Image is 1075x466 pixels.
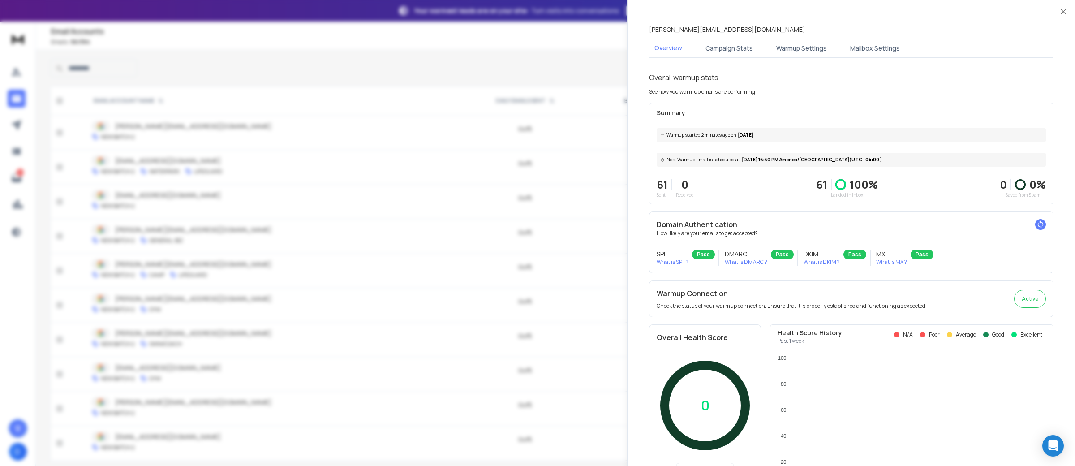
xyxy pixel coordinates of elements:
h3: DKIM [804,250,840,259]
button: Warmup Settings [771,39,832,58]
p: Received [676,192,694,198]
p: Summary [657,108,1046,117]
p: Poor [929,331,940,338]
p: 61 [657,177,668,192]
div: [DATE] 16:50 PM America/[GEOGRAPHIC_DATA] (UTC -04:00 ) [657,153,1046,167]
p: What is DKIM ? [804,259,840,266]
h2: Overall Health Score [657,332,753,343]
p: How likely are your emails to get accepted? [657,230,1046,237]
span: Next Warmup Email is scheduled at [666,156,740,163]
tspan: 20 [781,459,786,465]
p: 61 [816,177,827,192]
p: What is DMARC ? [725,259,767,266]
h2: Domain Authentication [657,219,1046,230]
h3: MX [876,250,907,259]
tspan: 40 [781,433,786,439]
button: Campaign Stats [700,39,758,58]
p: What is MX ? [876,259,907,266]
h2: Warmup Connection [657,288,927,299]
strong: 0 [1000,177,1007,192]
tspan: 60 [781,407,786,413]
h1: Overall warmup stats [649,72,718,83]
p: Landed in Inbox [816,192,878,198]
p: Past 1 week [778,337,842,345]
div: Pass [843,250,866,259]
button: Overview [649,38,688,59]
p: Good [992,331,1004,338]
p: Health Score History [778,328,842,337]
div: Pass [692,250,715,259]
span: Warmup started 2 minutes ago on [666,132,736,138]
p: See how you warmup emails are performing [649,88,755,95]
h3: SPF [657,250,688,259]
p: N/A [903,331,913,338]
p: 0 [701,397,709,414]
div: Pass [771,250,794,259]
p: [PERSON_NAME][EMAIL_ADDRESS][DOMAIN_NAME] [649,25,805,34]
p: Check the status of your warmup connection. Ensure that it is properly established and functionin... [657,302,927,310]
p: Excellent [1020,331,1042,338]
tspan: 100 [778,355,786,361]
div: Open Intercom Messenger [1042,435,1064,457]
p: What is SPF ? [657,259,688,266]
p: 0 % [1029,177,1046,192]
button: Active [1014,290,1046,308]
p: Average [956,331,976,338]
p: Saved from Spam [1000,192,1046,198]
div: [DATE] [657,128,1046,142]
p: 100 % [850,177,878,192]
tspan: 80 [781,381,786,387]
h3: DMARC [725,250,767,259]
div: Pass [911,250,933,259]
p: Sent [657,192,668,198]
p: 0 [676,177,694,192]
button: Mailbox Settings [845,39,905,58]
